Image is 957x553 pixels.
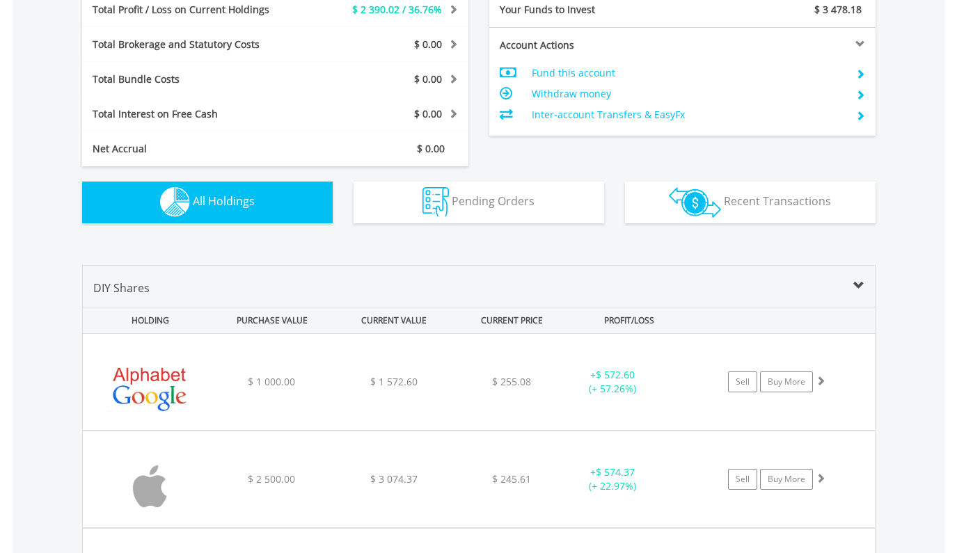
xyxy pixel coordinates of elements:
button: Recent Transactions [625,182,876,223]
img: pending_instructions-wht.png [422,187,449,217]
div: Account Actions [489,38,683,52]
span: $ 3 478.18 [814,3,862,16]
button: Pending Orders [354,182,604,223]
span: Recent Transactions [724,193,831,209]
span: $ 2 390.02 / 36.76% [352,3,442,16]
span: $ 0.00 [414,38,442,51]
td: Fund this account [532,63,844,83]
td: Inter-account Transfers & EasyFx [532,104,844,125]
td: Withdraw money [532,83,844,104]
span: $ 245.61 [492,472,531,486]
img: transactions-zar-wht.png [669,187,721,218]
span: $ 255.08 [492,375,531,388]
span: Pending Orders [452,193,535,209]
img: EQU.US.AAPL.png [90,449,209,524]
div: Total Profit / Loss on Current Holdings [82,3,308,17]
div: Your Funds to Invest [489,3,683,17]
span: All Holdings [193,193,255,209]
span: $ 0.00 [414,72,442,86]
span: $ 3 074.37 [370,472,418,486]
span: DIY Shares [93,280,150,296]
span: $ 1 572.60 [370,375,418,388]
div: Net Accrual [82,142,308,156]
a: Sell [728,469,757,490]
span: $ 572.60 [596,368,635,381]
div: HOLDING [84,307,210,333]
div: Total Interest on Free Cash [82,107,308,121]
div: PURCHASE VALUE [213,307,332,333]
div: CURRENT VALUE [335,307,454,333]
a: Buy More [760,469,813,490]
div: PROFIT/LOSS [570,307,689,333]
img: holdings-wht.png [160,187,190,217]
div: CURRENT PRICE [456,307,567,333]
span: $ 574.37 [596,465,635,479]
button: All Holdings [82,182,333,223]
span: $ 1 000.00 [248,375,295,388]
a: Buy More [760,371,813,392]
div: Total Bundle Costs [82,72,308,86]
div: + (+ 57.26%) [560,368,665,396]
img: EQU.US.GOOGL.png [90,351,209,426]
div: + (+ 22.97%) [560,465,665,493]
div: Total Brokerage and Statutory Costs [82,38,308,51]
span: $ 0.00 [414,107,442,120]
a: Sell [728,371,757,392]
span: $ 2 500.00 [248,472,295,486]
span: $ 0.00 [417,142,445,155]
